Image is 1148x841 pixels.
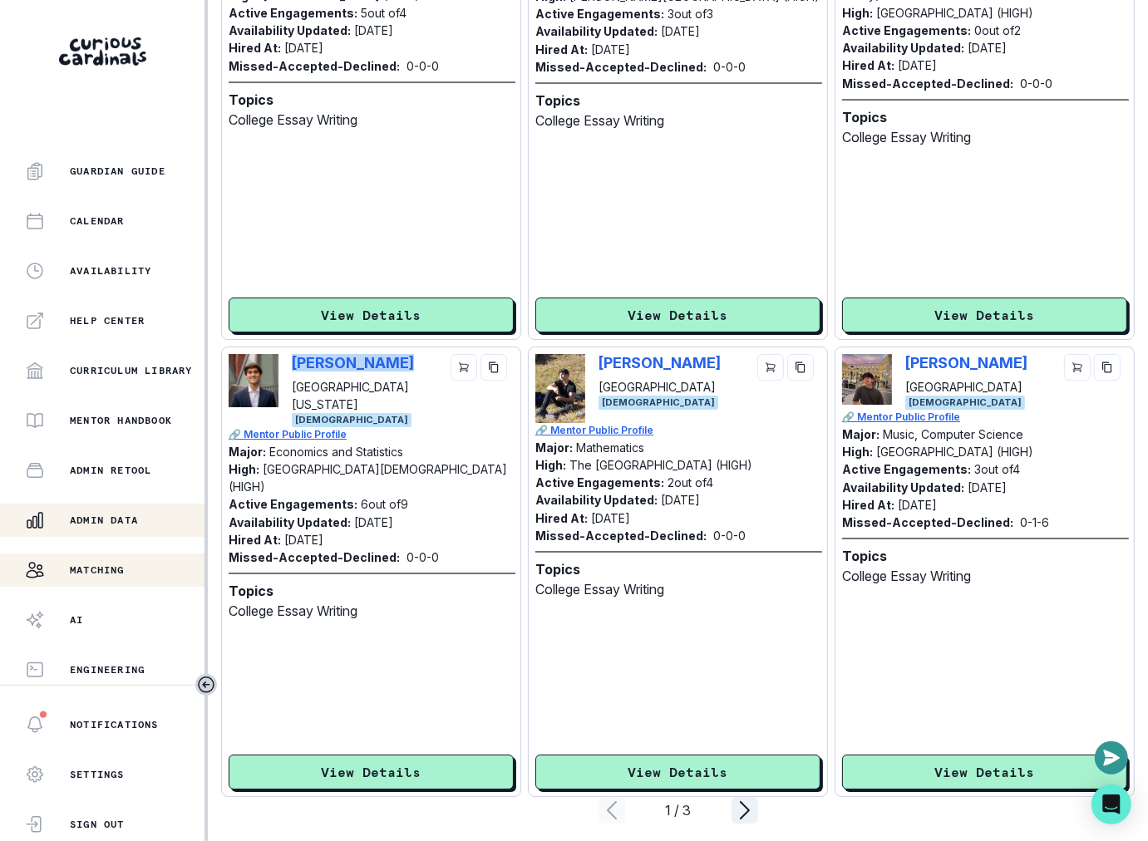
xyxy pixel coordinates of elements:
p: [DATE] [898,58,937,72]
p: [PERSON_NAME] [905,354,1027,371]
p: Mentor Handbook [70,414,172,427]
p: Availability Updated: [229,515,351,529]
p: Topics [229,90,515,110]
span: College Essay Writing [842,129,971,145]
p: 0 - 0 - 0 [406,57,439,75]
p: High: [842,6,873,20]
p: Mathematics [576,440,644,455]
p: [DATE] [661,24,700,38]
p: Missed-Accepted-Declined: [535,58,707,76]
p: 0 out of 2 [974,23,1021,37]
p: Missed-Accepted-Declined: [535,527,707,544]
button: View Details [535,755,820,789]
p: Missed-Accepted-Declined: [842,514,1013,531]
p: Settings [70,768,125,781]
img: Picture of Paul Jeong [842,354,892,405]
p: Topics [842,107,1129,127]
div: Open Intercom Messenger [1091,784,1131,824]
p: High: [842,445,873,459]
button: View Details [535,298,820,332]
p: 0 - 0 - 0 [1020,75,1052,92]
p: Active Engagements: [535,7,664,21]
p: Economics and Statistics [269,445,403,459]
p: 🔗 Mentor Public Profile [229,427,515,442]
span: College Essay Writing [842,568,971,584]
p: [GEOGRAPHIC_DATA][US_STATE] [292,378,444,413]
p: 0 - 0 - 0 [406,548,439,566]
p: Active Engagements: [842,23,971,37]
p: [DATE] [968,480,1007,494]
span: [DEMOGRAPHIC_DATA] [599,396,718,410]
p: Missed-Accepted-Declined: [229,548,400,566]
button: cart [757,354,784,381]
button: Toggle sidebar [195,674,217,696]
button: cart [1064,354,1091,381]
p: Active Engagements: [842,462,971,476]
p: 5 out of 4 [361,6,406,20]
p: [PERSON_NAME] [292,354,429,371]
p: Guardian Guide [70,165,165,178]
p: Major: [535,440,573,455]
p: High: [229,462,259,476]
img: Picture of Ricky Yamin [229,354,278,407]
p: Engineering [70,663,145,676]
a: 🔗 Mentor Public Profile [535,423,822,438]
p: Hired At: [229,41,281,55]
p: Topics [842,546,1129,566]
p: Topics [535,91,822,111]
p: Availability Updated: [535,493,658,507]
p: Availability [70,264,151,278]
button: View Details [842,755,1127,789]
button: Open or close messaging widget [1095,741,1128,775]
p: Hired At: [535,42,588,57]
p: Availability Updated: [229,23,351,37]
div: 1 / 3 [625,800,732,820]
span: College Essay Writing [535,581,664,598]
p: [DATE] [284,533,323,547]
p: Major: [842,427,879,441]
p: [DATE] [898,498,937,512]
p: Availability Updated: [842,41,964,55]
p: Active Engagements: [229,497,357,511]
p: [DATE] [354,515,393,529]
p: Notifications [70,718,159,731]
button: View Details [842,298,1127,332]
a: 🔗 Mentor Public Profile [842,410,1129,425]
img: Curious Cardinals Logo [59,37,146,66]
p: Calendar [70,214,125,228]
p: [GEOGRAPHIC_DATA] (HIGH) [876,6,1033,20]
p: Hired At: [842,498,894,512]
p: [DATE] [284,41,323,55]
p: [GEOGRAPHIC_DATA] (HIGH) [876,445,1033,459]
span: College Essay Writing [535,112,664,129]
p: [DATE] [591,42,630,57]
p: The [GEOGRAPHIC_DATA] (HIGH) [569,458,752,472]
p: Matching [70,563,125,577]
p: Missed-Accepted-Declined: [842,75,1013,92]
p: 3 out of 4 [974,462,1020,476]
button: View Details [229,755,514,789]
p: [DATE] [354,23,393,37]
img: Picture of Noam Borgnia [535,354,585,423]
span: College Essay Writing [229,602,357,619]
span: [DEMOGRAPHIC_DATA] [292,413,411,427]
p: Availability Updated: [842,480,964,494]
svg: page left [599,797,625,824]
svg: page right [732,797,758,824]
p: Hired At: [229,533,281,547]
p: 0 - 1 - 6 [1020,514,1049,531]
button: copy [1094,354,1121,381]
span: [DEMOGRAPHIC_DATA] [905,396,1025,410]
p: [GEOGRAPHIC_DATA] [905,378,1027,396]
p: 0 - 0 - 0 [713,527,746,544]
p: 0 - 0 - 0 [713,58,746,76]
button: copy [787,354,814,381]
p: Curriculum Library [70,364,193,377]
p: Admin Data [70,514,138,527]
button: View Details [229,298,514,332]
p: Topics [535,559,822,579]
p: 2 out of 4 [668,475,713,489]
button: copy [480,354,507,381]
